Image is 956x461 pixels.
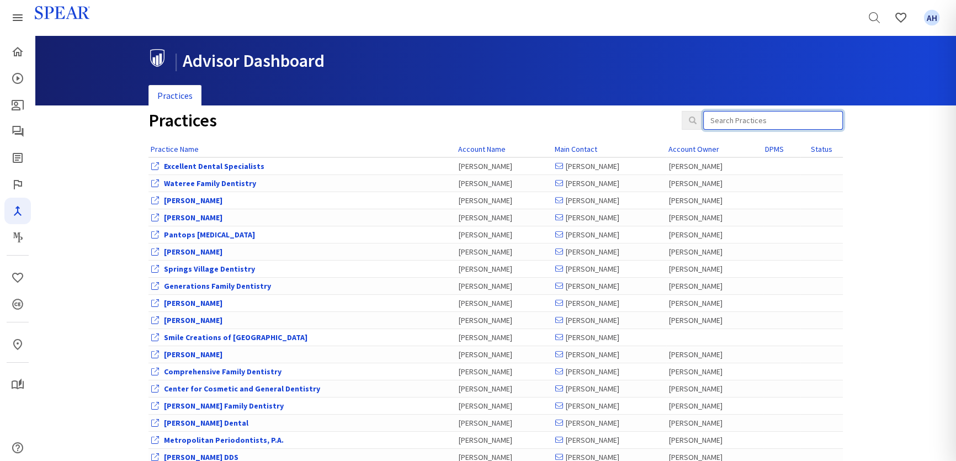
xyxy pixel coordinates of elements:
div: [PERSON_NAME] [459,280,550,292]
a: Masters Program [4,224,31,251]
div: [PERSON_NAME] [459,195,550,206]
div: [PERSON_NAME] [459,246,550,257]
div: [PERSON_NAME] [459,298,550,309]
div: [PERSON_NAME] [459,332,550,343]
a: View Office Dashboard [164,384,320,394]
div: [PERSON_NAME] [555,383,663,394]
div: [PERSON_NAME] [459,161,550,172]
div: [PERSON_NAME] [669,229,760,240]
div: [PERSON_NAME] [555,161,663,172]
a: Account Name [458,144,506,154]
a: View Office Dashboard [164,281,271,291]
div: [PERSON_NAME] [669,434,760,446]
div: [PERSON_NAME] [669,246,760,257]
input: Search Practices [703,111,843,130]
div: [PERSON_NAME] [555,434,663,446]
div: [PERSON_NAME] [669,178,760,189]
a: View Office Dashboard [164,298,222,308]
div: [PERSON_NAME] [555,212,663,223]
a: View Office Dashboard [164,418,248,428]
a: Courses [4,65,31,92]
a: View Office Dashboard [164,315,222,325]
div: [PERSON_NAME] [555,417,663,428]
div: [PERSON_NAME] [669,280,760,292]
a: Spear Products [4,4,31,31]
a: Account Owner [668,144,719,154]
div: [PERSON_NAME] [555,366,663,377]
div: [PERSON_NAME] [555,298,663,309]
div: [PERSON_NAME] [459,434,550,446]
a: Patient Education [4,92,31,118]
a: View Office Dashboard [164,230,255,240]
a: View Office Dashboard [164,161,264,171]
div: [PERSON_NAME] [669,349,760,360]
div: [PERSON_NAME] [669,383,760,394]
a: My Study Club [4,372,31,398]
a: CE Credits [4,291,31,317]
a: View Office Dashboard [164,247,222,257]
div: [PERSON_NAME] [555,229,663,240]
div: [PERSON_NAME] [555,400,663,411]
a: In-Person & Virtual [4,331,31,358]
div: [PERSON_NAME] [555,349,663,360]
div: [PERSON_NAME] [669,161,760,172]
div: [PERSON_NAME] [669,366,760,377]
div: [PERSON_NAME] [669,400,760,411]
div: [PERSON_NAME] [459,400,550,411]
a: Spear Digest [4,145,31,171]
div: [PERSON_NAME] [669,212,760,223]
div: [PERSON_NAME] [459,349,550,360]
div: [PERSON_NAME] [459,229,550,240]
div: [PERSON_NAME] [555,263,663,274]
a: Main Contact [555,144,597,154]
div: [PERSON_NAME] [669,298,760,309]
a: Search [861,4,888,31]
span: | [174,50,178,72]
a: View Office Dashboard [164,213,222,222]
a: Favorites [4,264,31,291]
a: DPMS [765,144,784,154]
div: [PERSON_NAME] [459,315,550,326]
a: View Office Dashboard [164,332,307,342]
a: View Office Dashboard [164,435,284,445]
a: Help [4,434,31,461]
div: [PERSON_NAME] [669,195,760,206]
a: View Office Dashboard [164,178,256,188]
div: [PERSON_NAME] [459,383,550,394]
a: Favorites [918,4,945,31]
a: Status [811,144,832,154]
span: AH [924,10,940,26]
a: View Office Dashboard [164,367,282,377]
a: Practices [148,85,201,107]
div: [PERSON_NAME] [555,280,663,292]
a: Faculty Club Elite [4,171,31,198]
div: [PERSON_NAME] [555,315,663,326]
div: [PERSON_NAME] [459,263,550,274]
div: [PERSON_NAME] [669,417,760,428]
h1: Advisor Dashboard [148,49,835,71]
div: [PERSON_NAME] [669,315,760,326]
a: View Office Dashboard [164,401,284,411]
div: [PERSON_NAME] [669,263,760,274]
a: Spear Talk [4,118,31,145]
a: View Office Dashboard [164,195,222,205]
a: View Office Dashboard [164,264,255,274]
div: [PERSON_NAME] [459,366,550,377]
div: [PERSON_NAME] [555,178,663,189]
a: Navigator Pro [4,198,31,224]
h1: Practices [148,111,665,130]
a: View Office Dashboard [164,349,222,359]
div: [PERSON_NAME] [459,212,550,223]
div: [PERSON_NAME] [555,195,663,206]
div: [PERSON_NAME] [555,246,663,257]
a: Practice Name [151,144,199,154]
a: Favorites [888,4,914,31]
div: [PERSON_NAME] [459,417,550,428]
div: [PERSON_NAME] [555,332,663,343]
a: Home [4,39,31,65]
div: [PERSON_NAME] [459,178,550,189]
